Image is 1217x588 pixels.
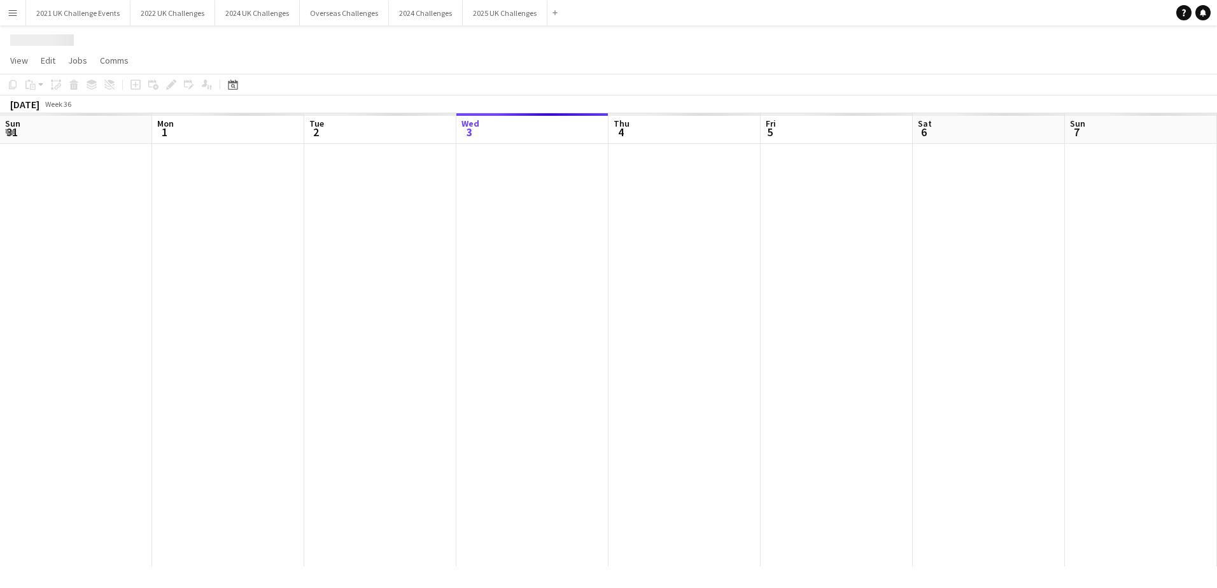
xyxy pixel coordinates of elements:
[389,1,463,25] button: 2024 Challenges
[309,118,324,129] span: Tue
[42,99,74,109] span: Week 36
[95,52,134,69] a: Comms
[36,52,60,69] a: Edit
[68,55,87,66] span: Jobs
[918,118,932,129] span: Sat
[1070,118,1085,129] span: Sun
[26,1,130,25] button: 2021 UK Challenge Events
[130,1,215,25] button: 2022 UK Challenges
[155,125,174,139] span: 1
[766,118,776,129] span: Fri
[157,118,174,129] span: Mon
[460,125,479,139] span: 3
[41,55,55,66] span: Edit
[10,55,28,66] span: View
[612,125,630,139] span: 4
[300,1,389,25] button: Overseas Challenges
[63,52,92,69] a: Jobs
[764,125,776,139] span: 5
[5,118,20,129] span: Sun
[1068,125,1085,139] span: 7
[461,118,479,129] span: Wed
[215,1,300,25] button: 2024 UK Challenges
[5,52,33,69] a: View
[3,125,20,139] span: 31
[100,55,129,66] span: Comms
[10,98,39,111] div: [DATE]
[463,1,547,25] button: 2025 UK Challenges
[614,118,630,129] span: Thu
[307,125,324,139] span: 2
[916,125,932,139] span: 6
